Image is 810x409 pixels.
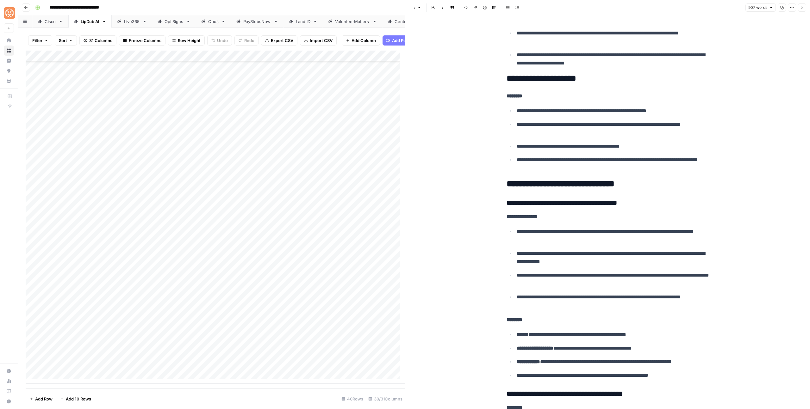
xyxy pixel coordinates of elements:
[271,37,293,44] span: Export CSV
[56,394,95,404] button: Add 10 Rows
[383,35,430,46] button: Add Power Agent
[112,15,152,28] a: Live365
[234,35,259,46] button: Redo
[168,35,205,46] button: Row Height
[4,76,14,86] a: Your Data
[124,18,140,25] div: Live365
[352,37,376,44] span: Add Column
[4,386,14,396] a: Learning Hub
[55,35,77,46] button: Sort
[296,18,310,25] div: Land ID
[89,37,112,44] span: 31 Columns
[35,396,53,402] span: Add Row
[32,37,42,44] span: Filter
[45,18,56,25] div: Cisco
[4,366,14,376] a: Settings
[66,396,91,402] span: Add 10 Rows
[261,35,297,46] button: Export CSV
[196,15,231,28] a: Opus
[4,46,14,56] a: Browse
[283,15,323,28] a: Land ID
[243,18,271,25] div: PayStubsNow
[231,15,283,28] a: PayStubsNow
[119,35,165,46] button: Freeze Columns
[4,5,14,21] button: Workspace: SimpleTiger
[152,15,196,28] a: OptiSigns
[323,15,382,28] a: VolunteerMatters
[208,18,219,25] div: Opus
[392,37,427,44] span: Add Power Agent
[300,35,337,46] button: Import CSV
[4,376,14,386] a: Usage
[26,394,56,404] button: Add Row
[178,37,201,44] span: Row Height
[748,5,767,10] span: 907 words
[68,15,112,28] a: LipDub AI
[745,3,776,12] button: 907 words
[4,56,14,66] a: Insights
[81,18,99,25] div: LipDub AI
[310,37,333,44] span: Import CSV
[129,37,161,44] span: Freeze Columns
[207,35,232,46] button: Undo
[32,15,68,28] a: Cisco
[4,396,14,406] button: Help + Support
[79,35,116,46] button: 31 Columns
[382,15,430,28] a: Centerbase
[28,35,52,46] button: Filter
[342,35,380,46] button: Add Column
[366,394,405,404] div: 30/31 Columns
[244,37,254,44] span: Redo
[4,35,14,46] a: Home
[217,37,228,44] span: Undo
[335,18,370,25] div: VolunteerMatters
[165,18,184,25] div: OptiSigns
[4,66,14,76] a: Opportunities
[59,37,67,44] span: Sort
[4,7,15,19] img: SimpleTiger Logo
[339,394,366,404] div: 40 Rows
[395,18,418,25] div: Centerbase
